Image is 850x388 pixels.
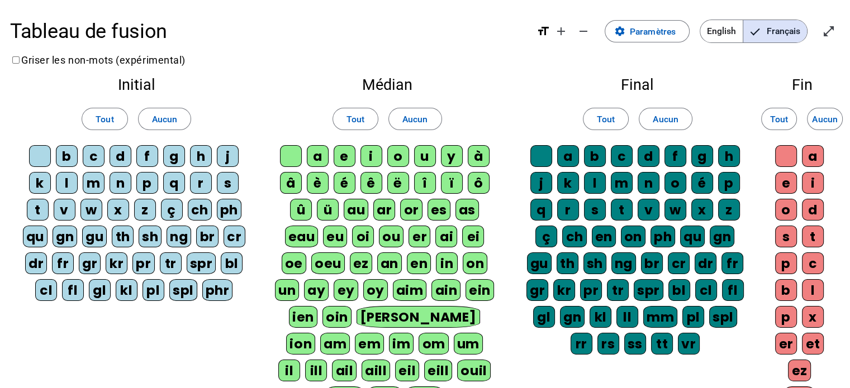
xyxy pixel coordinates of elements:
div: om [419,333,448,355]
div: ch [188,199,212,221]
div: kr [553,279,575,301]
div: mm [643,306,677,328]
div: i [360,145,382,167]
div: q [530,199,552,221]
div: rs [597,333,619,355]
button: Entrer en plein écran [818,20,840,42]
div: w [80,199,102,221]
div: eill [424,360,452,381]
div: bl [221,252,243,274]
div: spr [187,252,216,274]
div: g [691,145,713,167]
div: ô [468,172,490,194]
div: aill [362,360,390,381]
div: k [29,172,51,194]
div: aim [393,279,427,301]
div: j [530,172,552,194]
div: ey [334,279,358,301]
button: Aucun [388,108,442,130]
div: in [436,252,458,274]
div: t [27,199,49,221]
span: Tout [597,112,615,127]
div: ou [379,226,403,247]
span: Tout [346,112,364,127]
div: b [584,145,606,167]
span: Aucun [653,112,678,127]
div: s [775,226,797,247]
span: English [700,20,743,42]
div: h [190,145,212,167]
div: ng [167,226,191,247]
div: um [454,333,483,355]
div: r [190,172,212,194]
div: kl [116,279,137,301]
div: gr [526,279,548,301]
div: kr [106,252,127,274]
button: Paramètres [605,20,690,42]
div: qu [23,226,48,247]
div: c [611,145,633,167]
div: é [334,172,355,194]
div: j [217,145,239,167]
button: Tout [583,108,629,130]
div: d [802,199,824,221]
div: spl [169,279,197,301]
button: Aucun [138,108,192,130]
div: au [344,199,368,221]
h1: Tableau de fusion [10,11,526,51]
h2: Initial [20,78,253,93]
div: ll [616,306,638,328]
div: ein [466,279,494,301]
div: un [275,279,299,301]
div: sh [583,252,606,274]
button: Diminuer la taille de la police [572,20,595,42]
button: Augmenter la taille de la police [550,20,572,42]
div: gr [79,252,101,274]
mat-icon: open_in_full [822,25,835,38]
div: oin [322,306,352,328]
div: n [110,172,131,194]
div: a [557,145,579,167]
div: ï [441,172,463,194]
div: er [775,333,797,355]
div: am [320,333,350,355]
div: cr [668,252,690,274]
span: Aucun [152,112,178,127]
div: m [83,172,105,194]
div: th [112,226,134,247]
div: ain [431,279,460,301]
div: h [718,145,740,167]
div: as [455,199,479,221]
div: em [355,333,384,355]
div: eu [323,226,347,247]
div: ç [535,226,557,247]
div: ph [217,199,241,221]
div: oi [352,226,374,247]
div: oeu [311,252,345,274]
div: fl [62,279,84,301]
span: Tout [770,112,788,127]
div: â [280,172,302,194]
mat-icon: remove [577,25,590,38]
div: i [802,172,824,194]
div: f [136,145,158,167]
div: y [441,145,463,167]
div: dr [695,252,716,274]
div: vr [678,333,700,355]
div: q [163,172,185,194]
label: Griser les non-mots (expérimental) [10,54,186,66]
div: dr [25,252,47,274]
div: f [664,145,686,167]
input: Griser les non-mots (expérimental) [12,56,20,64]
mat-icon: settings [614,26,625,37]
div: bl [668,279,690,301]
div: oe [282,252,306,274]
div: ail [332,360,357,381]
div: cr [224,226,245,247]
div: x [802,306,824,328]
h2: Final [521,78,754,93]
div: eau [285,226,319,247]
div: ë [387,172,409,194]
div: il [278,360,300,381]
div: gu [527,252,552,274]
